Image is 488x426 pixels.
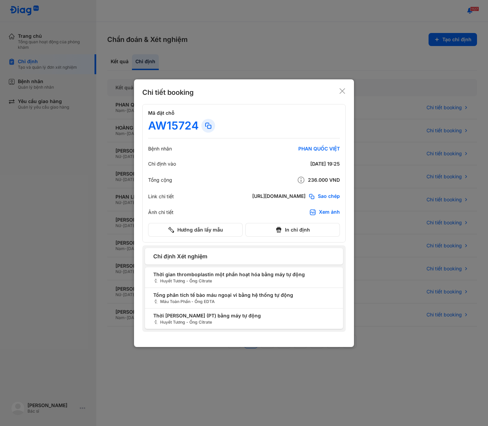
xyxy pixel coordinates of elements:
[148,223,243,237] button: Hướng dẫn lấy mẫu
[153,271,335,278] span: Thời gian thromboplastin một phần hoạt hóa bằng máy tự động
[148,177,172,183] div: Tổng cộng
[257,146,340,152] div: PHAN QUỐC VIỆT
[318,193,340,200] span: Sao chép
[148,119,199,133] div: AW15724
[153,299,335,305] span: Máu Toàn Phần - Ống EDTA
[148,193,174,200] div: Link chi tiết
[245,223,340,237] button: In chỉ định
[142,88,194,97] div: Chi tiết booking
[153,278,335,284] span: Huyết Tương - Ống Citrate
[153,312,335,319] span: Thời [PERSON_NAME] (PT) bằng máy tự động
[148,161,176,167] div: Chỉ định vào
[252,193,306,200] div: [URL][DOMAIN_NAME]
[257,176,340,184] div: 236.000 VND
[319,209,340,216] div: Xem ảnh
[257,161,340,167] div: [DATE] 19:25
[148,146,172,152] div: Bệnh nhân
[148,209,174,215] div: Ảnh chi tiết
[153,319,335,325] span: Huyết Tương - Ống Citrate
[148,110,340,116] h4: Mã đặt chỗ
[153,252,335,260] span: Chỉ định Xét nghiệm
[153,291,335,299] span: Tổng phân tích tế bào máu ngoại vi bằng hệ thống tự động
